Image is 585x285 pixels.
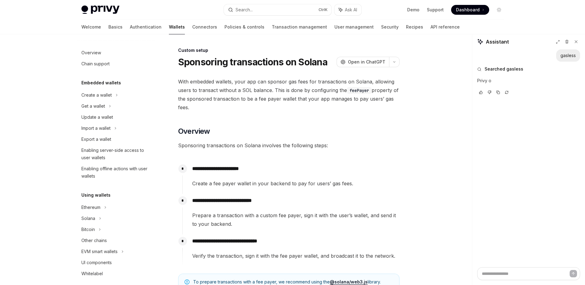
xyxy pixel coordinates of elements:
[81,147,151,161] div: Enabling server-side access to user wallets
[81,102,105,110] div: Get a wallet
[427,7,444,13] a: Support
[76,235,155,246] a: Other chains
[381,20,399,34] a: Security
[337,57,389,67] button: Open in ChatGPT
[406,20,423,34] a: Recipes
[485,66,523,72] span: Searched gasless
[348,59,385,65] span: Open in ChatGPT
[76,268,155,279] a: Whitelabel
[178,56,327,67] h1: Sponsoring transactions on Solana
[81,226,95,233] div: Bitcoin
[76,163,155,182] a: Enabling offline actions with user wallets
[318,7,328,12] span: Ctrl K
[76,47,155,58] a: Overview
[560,52,576,59] div: gasless
[486,38,509,45] span: Assistant
[334,20,374,34] a: User management
[570,270,577,277] button: Send message
[81,259,112,266] div: UI components
[81,204,100,211] div: Ethereum
[272,20,327,34] a: Transaction management
[76,145,155,163] a: Enabling server-side access to user wallets
[185,279,189,284] svg: Note
[81,114,113,121] div: Update a wallet
[477,66,580,72] button: Searched gasless
[81,79,121,87] h5: Embedded wallets
[192,179,399,188] span: Create a fee payer wallet in your backend to pay for users’ gas fees.
[81,165,151,180] div: Enabling offline actions with user wallets
[81,60,110,67] div: Chain support
[345,7,357,13] span: Ask AI
[81,270,103,277] div: Whitelabel
[169,20,185,34] a: Wallets
[236,6,253,13] div: Search...
[494,5,504,15] button: Toggle dark mode
[178,141,400,150] span: Sponsoring transactions on Solana involves the following steps:
[193,279,393,285] span: To prepare transactions with a fee payer, we recommend using the library.
[81,136,111,143] div: Export a wallet
[81,248,118,255] div: EVM smart wallets
[81,191,111,199] h5: Using wallets
[76,257,155,268] a: UI components
[224,4,331,15] button: Search...CtrlK
[451,5,489,15] a: Dashboard
[334,4,361,15] button: Ask AI
[81,125,111,132] div: Import a wallet
[477,77,580,84] p: Privy o
[224,20,264,34] a: Policies & controls
[76,112,155,123] a: Update a wallet
[81,91,112,99] div: Create a wallet
[192,20,217,34] a: Connectors
[192,252,399,260] span: Verify the transaction, sign it with the fee payer wallet, and broadcast it to the network.
[178,77,400,112] span: With embedded wallets, your app can sponsor gas fees for transactions on Solana, allowing users t...
[347,87,372,94] code: feePayer
[76,58,155,69] a: Chain support
[330,279,368,285] a: @solana/web3.js
[76,134,155,145] a: Export a wallet
[178,47,400,53] div: Custom setup
[81,215,95,222] div: Solana
[130,20,162,34] a: Authentication
[178,126,210,136] span: Overview
[81,237,107,244] div: Other chains
[108,20,123,34] a: Basics
[192,211,399,228] span: Prepare a transaction with a custom fee payer, sign it with the user’s wallet, and send it to you...
[407,7,419,13] a: Demo
[81,6,119,14] img: light logo
[456,7,480,13] span: Dashboard
[431,20,460,34] a: API reference
[81,20,101,34] a: Welcome
[81,49,101,56] div: Overview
